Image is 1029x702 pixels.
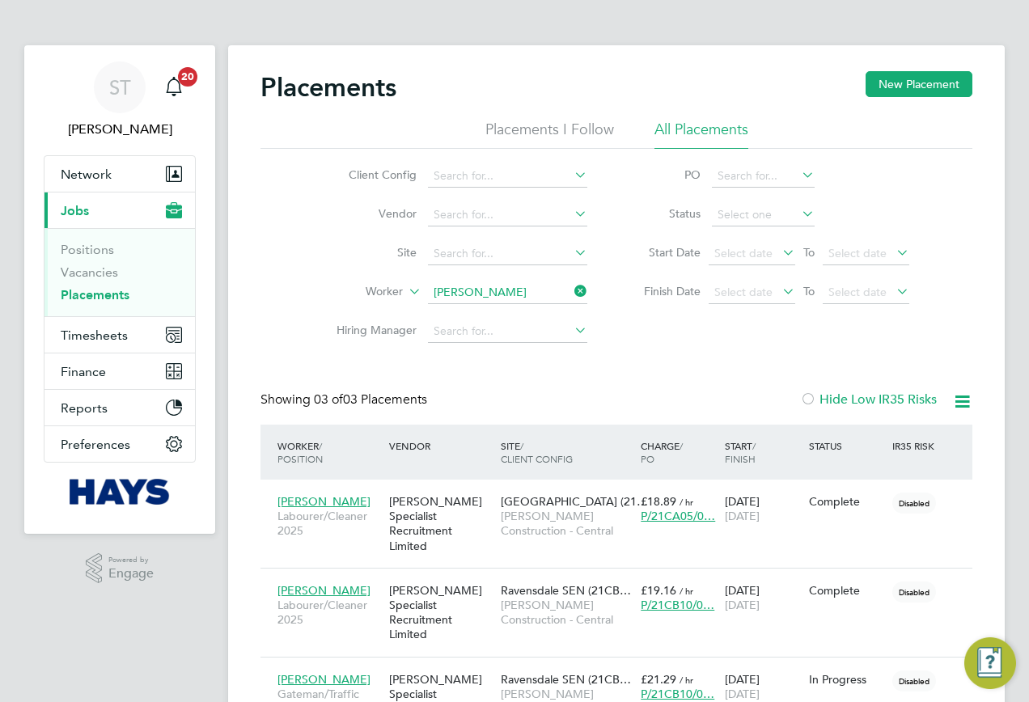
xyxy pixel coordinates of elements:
a: 20 [158,61,190,113]
div: Start [721,431,805,473]
a: [PERSON_NAME]Gateman/Traffic [PERSON_NAME] 2025[PERSON_NAME] Specialist Recruitment LimitedRavens... [273,663,972,677]
a: Go to home page [44,479,196,505]
div: In Progress [809,672,885,687]
nav: Main navigation [24,45,215,534]
span: / PO [641,439,683,465]
span: Select date [828,246,887,260]
span: / hr [680,674,693,686]
div: Charge [637,431,721,473]
button: Reports [44,390,195,425]
div: Complete [809,583,885,598]
input: Search for... [428,204,587,226]
div: [PERSON_NAME] Specialist Recruitment Limited [385,575,497,650]
span: Preferences [61,437,130,452]
span: [GEOGRAPHIC_DATA] (21… [501,494,648,509]
input: Search for... [428,165,587,188]
span: / Position [277,439,323,465]
a: Placements [61,287,129,302]
span: 20 [178,67,197,87]
div: Showing [260,391,430,408]
a: Powered byEngage [86,553,155,584]
span: £19.16 [641,583,676,598]
label: Status [628,206,701,221]
span: 03 of [314,391,343,408]
input: Select one [712,204,815,226]
span: / hr [680,496,693,508]
li: Placements I Follow [485,120,614,149]
span: Finance [61,364,106,379]
span: Samreet Thandi [44,120,196,139]
h2: Placements [260,71,396,104]
button: Preferences [44,426,195,462]
span: [DATE] [725,687,760,701]
span: Engage [108,567,154,581]
div: Site [497,431,637,473]
span: Disabled [892,670,936,691]
span: [PERSON_NAME] [277,494,371,509]
span: Labourer/Cleaner 2025 [277,598,381,627]
span: Jobs [61,203,89,218]
div: Jobs [44,228,195,316]
span: £21.29 [641,672,676,687]
div: [DATE] [721,486,805,531]
input: Search for... [428,281,587,304]
span: Select date [714,246,773,260]
span: [DATE] [725,598,760,612]
span: / hr [680,585,693,597]
label: Hiring Manager [324,323,417,337]
span: ST [109,77,131,98]
a: Positions [61,242,114,257]
label: PO [628,167,701,182]
div: Worker [273,431,385,473]
span: Ravensdale SEN (21CB… [501,583,631,598]
span: Reports [61,400,108,416]
a: [PERSON_NAME]Labourer/Cleaner 2025[PERSON_NAME] Specialist Recruitment LimitedRavensdale SEN (21C... [273,574,972,588]
span: To [798,281,819,302]
li: All Placements [654,120,748,149]
label: Hide Low IR35 Risks [800,391,937,408]
span: [PERSON_NAME] Construction - Central [501,509,633,538]
button: New Placement [866,71,972,97]
a: [PERSON_NAME]Labourer/Cleaner 2025[PERSON_NAME] Specialist Recruitment Limited[GEOGRAPHIC_DATA] (... [273,485,972,499]
span: Disabled [892,581,936,603]
span: To [798,242,819,263]
img: hays-logo-retina.png [70,479,171,505]
span: Disabled [892,493,936,514]
span: / Finish [725,439,756,465]
span: [DATE] [725,509,760,523]
label: Start Date [628,245,701,260]
span: / Client Config [501,439,573,465]
div: Status [805,431,889,460]
span: 03 Placements [314,391,427,408]
span: Labourer/Cleaner 2025 [277,509,381,538]
span: £18.89 [641,494,676,509]
div: [DATE] [721,575,805,620]
button: Timesheets [44,317,195,353]
input: Search for... [428,320,587,343]
span: P/21CB10/0… [641,687,714,701]
span: Network [61,167,112,182]
span: Timesheets [61,328,128,343]
button: Finance [44,353,195,389]
div: Complete [809,494,885,509]
span: P/21CA05/0… [641,509,715,523]
a: Vacancies [61,264,118,280]
span: P/21CB10/0… [641,598,714,612]
div: Vendor [385,431,497,460]
label: Finish Date [628,284,701,298]
span: [PERSON_NAME] Construction - Central [501,598,633,627]
div: IR35 Risk [888,431,944,460]
span: Select date [714,285,773,299]
span: Powered by [108,553,154,567]
label: Site [324,245,417,260]
a: ST[PERSON_NAME] [44,61,196,139]
div: [PERSON_NAME] Specialist Recruitment Limited [385,486,497,561]
input: Search for... [428,243,587,265]
label: Client Config [324,167,417,182]
span: [PERSON_NAME] [277,672,371,687]
span: Ravensdale SEN (21CB… [501,672,631,687]
label: Vendor [324,206,417,221]
span: Select date [828,285,887,299]
button: Network [44,156,195,192]
button: Engage Resource Center [964,637,1016,689]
